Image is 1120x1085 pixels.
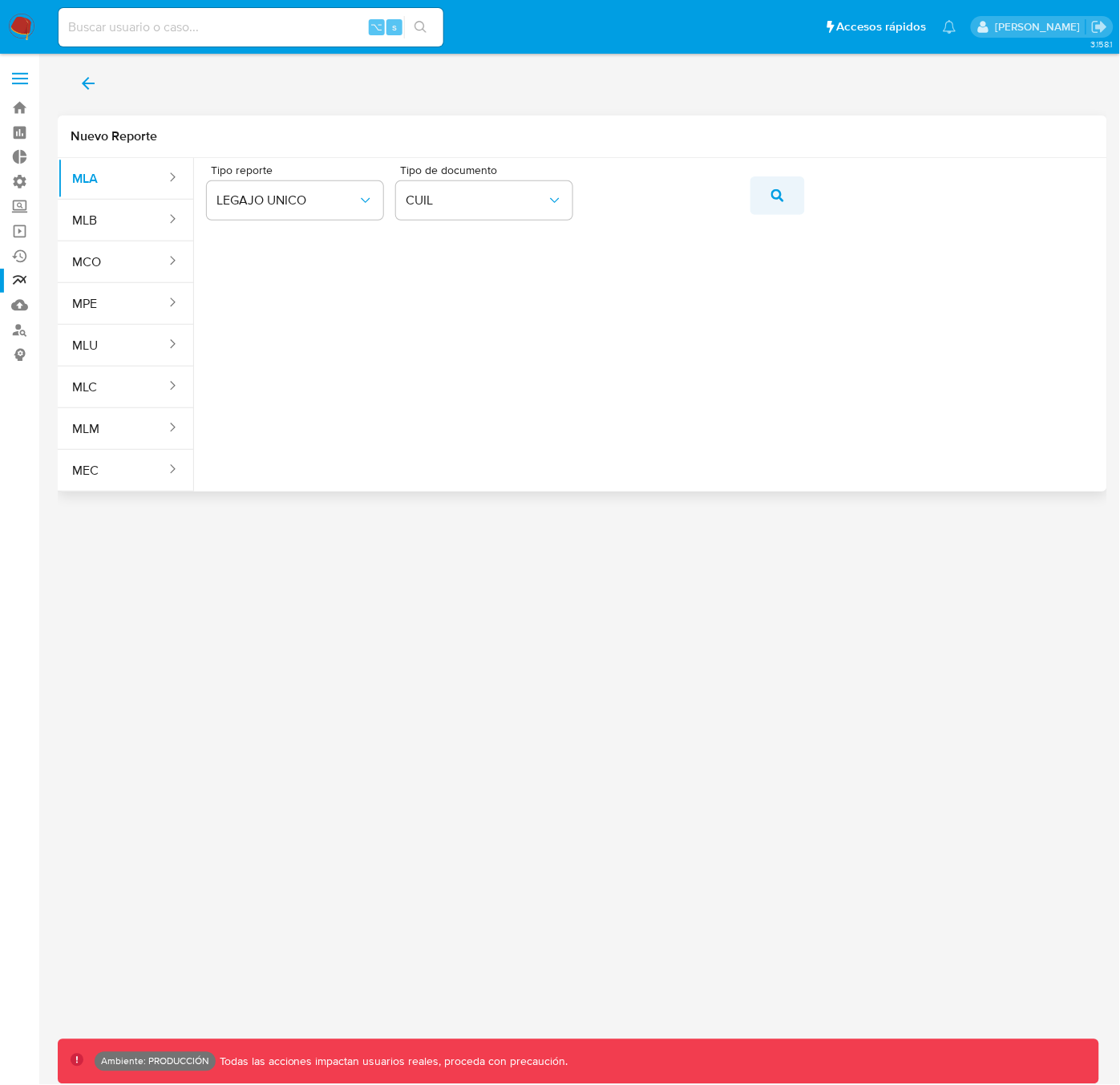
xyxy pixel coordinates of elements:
[216,1055,568,1070] p: Todas las acciones impactan usuarios reales, proceda con precaución.
[995,19,1086,34] p: yamil.zavala@mercadolibre.com
[392,19,397,34] span: s
[943,20,956,34] a: Notificaciones
[1091,18,1108,35] a: Salir
[837,18,927,35] span: Accesos rápidos
[370,19,382,34] span: ⌥
[101,1059,209,1065] p: Ambiente: PRODUCCIÓN
[59,17,443,38] input: Buscar usuario o caso...
[404,16,437,38] button: search-icon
